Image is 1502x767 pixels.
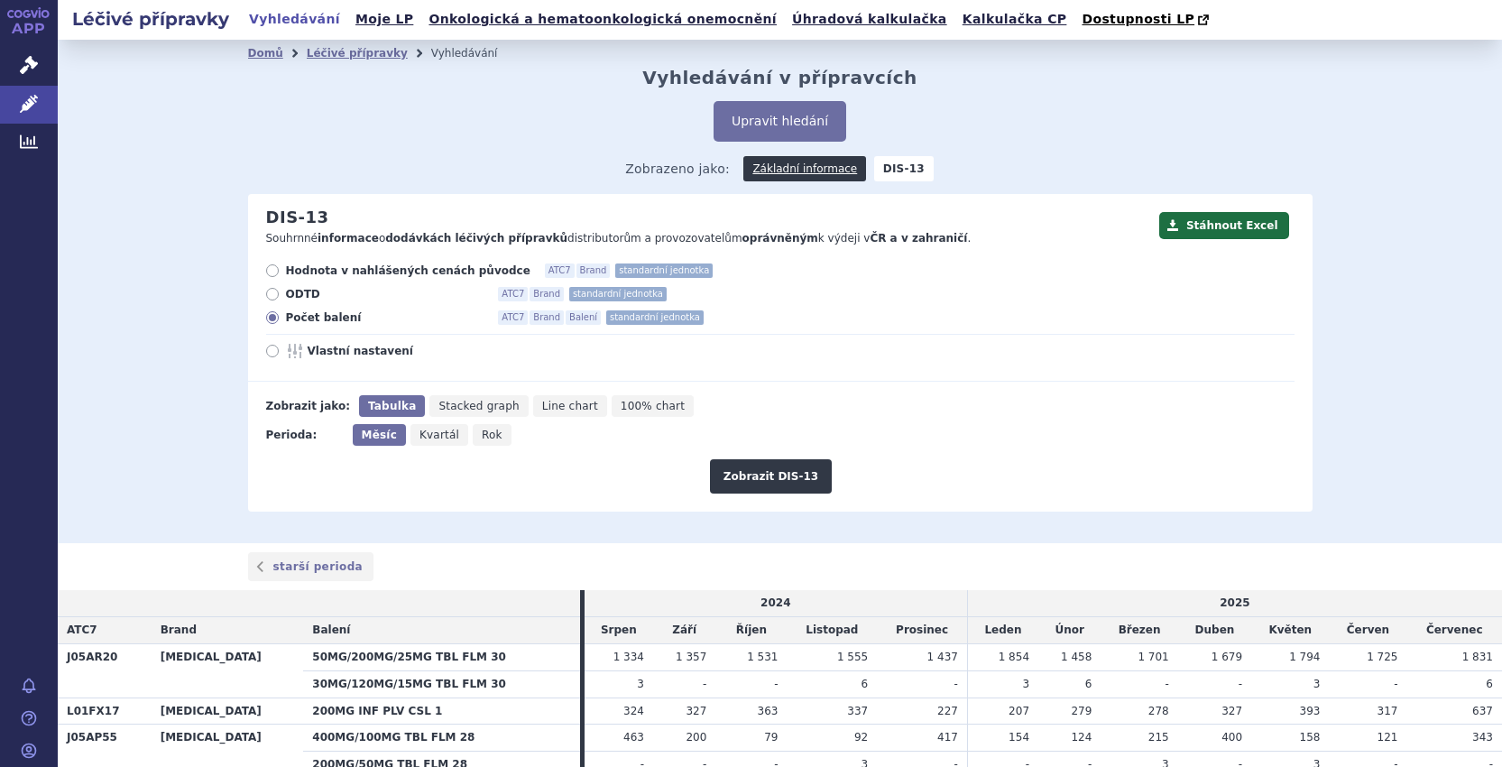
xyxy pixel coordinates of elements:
[1101,617,1177,644] td: Březen
[787,7,953,32] a: Úhradová kalkulačka
[303,725,579,752] th: 400MG/100MG TBL FLM 28
[937,731,958,744] span: 417
[1300,731,1321,744] span: 158
[308,344,506,358] span: Vlastní nastavení
[307,47,408,60] a: Léčivé přípravky
[742,232,818,245] strong: oprávněným
[1061,651,1092,663] span: 1 458
[585,590,968,616] td: 2024
[266,395,350,417] div: Zobrazit jako:
[847,705,868,717] span: 337
[1378,705,1398,717] span: 317
[1148,731,1169,744] span: 215
[764,731,778,744] span: 79
[927,651,958,663] span: 1 437
[862,678,869,690] span: 6
[623,731,644,744] span: 463
[266,208,329,227] h2: DIS-13
[1300,705,1321,717] span: 393
[714,101,846,142] button: Upravit hledání
[1082,12,1194,26] span: Dostupnosti LP
[1165,678,1168,690] span: -
[715,617,787,644] td: Říjen
[58,6,244,32] h2: Léčivé přípravky
[482,429,502,441] span: Rok
[874,156,934,181] strong: DIS-13
[1313,678,1321,690] span: 3
[1486,678,1493,690] span: 6
[1159,212,1289,239] button: Stáhnout Excel
[615,263,713,278] span: standardní jednotka
[58,698,152,725] th: L01FX17
[1038,617,1101,644] td: Únor
[743,156,866,181] a: Základní informace
[954,678,958,690] span: -
[362,429,397,441] span: Měsíc
[606,310,704,325] span: standardní jednotka
[318,232,379,245] strong: informace
[303,643,579,670] th: 50MG/200MG/25MG TBL FLM 30
[530,287,564,301] span: Brand
[423,7,782,32] a: Onkologická a hematoonkologická onemocnění
[368,400,416,412] span: Tabulka
[1378,731,1398,744] span: 121
[1462,651,1493,663] span: 1 831
[937,705,958,717] span: 227
[625,156,730,181] span: Zobrazeno jako:
[747,651,778,663] span: 1 531
[286,310,484,325] span: Počet balení
[957,7,1073,32] a: Kalkulačka CP
[350,7,419,32] a: Moje LP
[385,232,567,245] strong: dodávkách léčivých přípravků
[244,7,346,32] a: Vyhledávání
[303,670,579,698] th: 30MG/120MG/15MG TBL FLM 30
[1221,731,1242,744] span: 400
[1148,705,1169,717] span: 278
[1251,617,1329,644] td: Květen
[1239,678,1242,690] span: -
[1071,731,1092,744] span: 124
[787,617,877,644] td: Listopad
[870,232,967,245] strong: ČR a v zahraničí
[1178,617,1251,644] td: Duben
[312,624,350,636] span: Balení
[686,705,706,717] span: 327
[686,731,706,744] span: 200
[248,552,374,581] a: starší perioda
[758,705,779,717] span: 363
[1330,617,1407,644] td: Červen
[286,287,484,301] span: ODTD
[266,424,344,446] div: Perioda:
[152,643,304,698] th: [MEDICAL_DATA]
[613,651,644,663] span: 1 334
[498,310,528,325] span: ATC7
[266,231,1150,246] p: Souhrnné o distributorům a provozovatelům k výdeji v .
[67,624,97,636] span: ATC7
[623,705,644,717] span: 324
[530,310,564,325] span: Brand
[545,263,575,278] span: ATC7
[837,651,868,663] span: 1 555
[152,698,304,725] th: [MEDICAL_DATA]
[1367,651,1397,663] span: 1 725
[1076,7,1218,32] a: Dostupnosti LP
[248,47,283,60] a: Domů
[1071,705,1092,717] span: 279
[1221,705,1242,717] span: 327
[585,617,653,644] td: Srpen
[653,617,715,644] td: Září
[967,590,1502,616] td: 2025
[161,624,197,636] span: Brand
[1406,617,1502,644] td: Červenec
[1085,678,1092,690] span: 6
[877,617,967,644] td: Prosinec
[542,400,598,412] span: Line chart
[774,678,778,690] span: -
[1472,731,1493,744] span: 343
[498,287,528,301] span: ATC7
[1472,705,1493,717] span: 637
[566,310,601,325] span: Balení
[854,731,868,744] span: 92
[710,459,832,494] button: Zobrazit DIS-13
[1289,651,1320,663] span: 1 794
